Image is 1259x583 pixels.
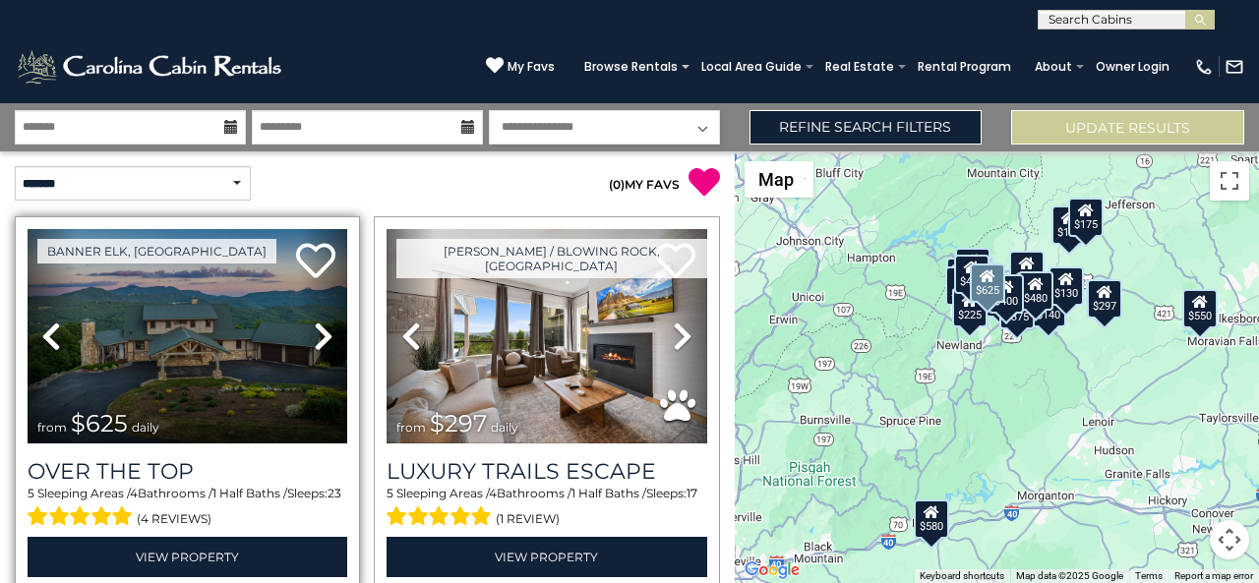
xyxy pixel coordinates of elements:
[749,110,983,145] a: Refine Search Filters
[691,53,811,81] a: Local Area Guide
[955,247,990,286] div: $125
[954,254,989,293] div: $425
[953,288,989,327] div: $225
[574,53,688,81] a: Browse Rentals
[489,486,497,500] span: 4
[28,458,347,485] a: Over The Top
[387,229,706,443] img: thumbnail_168695581.jpeg
[571,486,646,500] span: 1 Half Baths /
[37,239,276,263] a: Banner Elk, [GEOGRAPHIC_DATA]
[486,56,555,77] a: My Favs
[387,537,706,577] a: View Property
[396,239,706,278] a: [PERSON_NAME] / Blowing Rock, [GEOGRAPHIC_DATA]
[946,265,982,305] div: $230
[37,420,67,435] span: from
[1011,110,1244,145] button: Update Results
[1088,279,1123,319] div: $297
[1086,53,1179,81] a: Owner Login
[130,486,138,500] span: 4
[758,169,794,190] span: Map
[71,409,128,437] span: $625
[1031,287,1066,326] div: $140
[1018,270,1053,310] div: $480
[28,485,347,532] div: Sleeping Areas / Bathrooms / Sleeps:
[687,486,697,500] span: 17
[508,58,555,76] span: My Favs
[1182,288,1218,327] div: $550
[970,263,1005,303] div: $625
[613,177,621,192] span: 0
[496,506,560,532] span: (1 review)
[387,486,393,500] span: 5
[920,569,1004,583] button: Keyboard shortcuts
[1210,161,1249,201] button: Toggle fullscreen view
[132,420,159,435] span: daily
[396,420,426,435] span: from
[1051,205,1087,245] div: $175
[491,420,518,435] span: daily
[1210,520,1249,559] button: Map camera controls
[1000,289,1036,328] div: $375
[1135,570,1163,581] a: Terms
[740,557,805,583] img: Google
[28,537,347,577] a: View Property
[387,458,706,485] a: Luxury Trails Escape
[989,273,1025,313] div: $400
[908,53,1021,81] a: Rental Program
[15,47,287,87] img: White-1-2.png
[137,506,211,532] span: (4 reviews)
[740,557,805,583] a: Open this area in Google Maps (opens a new window)
[1025,53,1082,81] a: About
[28,486,34,500] span: 5
[1194,57,1214,77] img: phone-regular-white.png
[28,229,347,443] img: thumbnail_167153549.jpeg
[1174,570,1253,581] a: Report a map error
[212,486,287,500] span: 1 Half Baths /
[915,498,950,538] div: $580
[815,53,904,81] a: Real Estate
[609,177,680,192] a: (0)MY FAVS
[609,177,625,192] span: ( )
[430,409,487,437] span: $297
[387,485,706,532] div: Sleeping Areas / Bathrooms / Sleeps:
[328,486,341,500] span: 23
[1068,197,1104,236] div: $175
[745,161,813,198] button: Change map style
[1049,266,1084,306] div: $130
[1225,57,1244,77] img: mail-regular-white.png
[1009,251,1045,290] div: $349
[1016,570,1123,581] span: Map data ©2025 Google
